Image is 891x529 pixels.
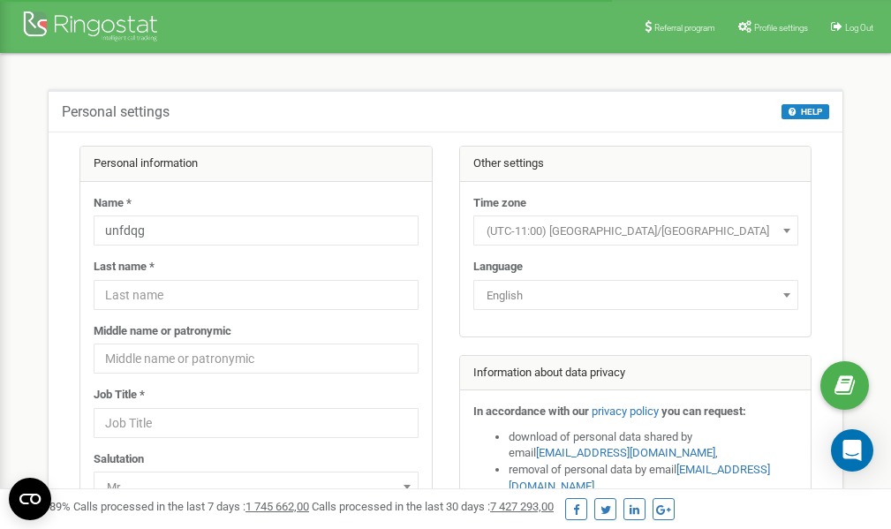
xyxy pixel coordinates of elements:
[473,404,589,418] strong: In accordance with our
[94,408,419,438] input: Job Title
[94,451,144,468] label: Salutation
[245,500,309,513] u: 1 745 662,00
[754,23,808,33] span: Profile settings
[460,356,812,391] div: Information about data privacy
[62,104,170,120] h5: Personal settings
[831,429,873,472] div: Open Intercom Messenger
[479,219,792,244] span: (UTC-11:00) Pacific/Midway
[94,280,419,310] input: Last name
[509,462,798,495] li: removal of personal data by email ,
[73,500,309,513] span: Calls processed in the last 7 days :
[9,478,51,520] button: Open CMP widget
[536,446,715,459] a: [EMAIL_ADDRESS][DOMAIN_NAME]
[782,104,829,119] button: HELP
[661,404,746,418] strong: you can request:
[94,344,419,374] input: Middle name or patronymic
[845,23,873,33] span: Log Out
[100,475,412,500] span: Mr.
[94,215,419,246] input: Name
[490,500,554,513] u: 7 427 293,00
[592,404,659,418] a: privacy policy
[94,259,155,276] label: Last name *
[94,323,231,340] label: Middle name or patronymic
[509,429,798,462] li: download of personal data shared by email ,
[473,259,523,276] label: Language
[473,280,798,310] span: English
[654,23,715,33] span: Referral program
[473,215,798,246] span: (UTC-11:00) Pacific/Midway
[94,387,145,404] label: Job Title *
[460,147,812,182] div: Other settings
[473,195,526,212] label: Time zone
[312,500,554,513] span: Calls processed in the last 30 days :
[479,283,792,308] span: English
[80,147,432,182] div: Personal information
[94,472,419,502] span: Mr.
[94,195,132,212] label: Name *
